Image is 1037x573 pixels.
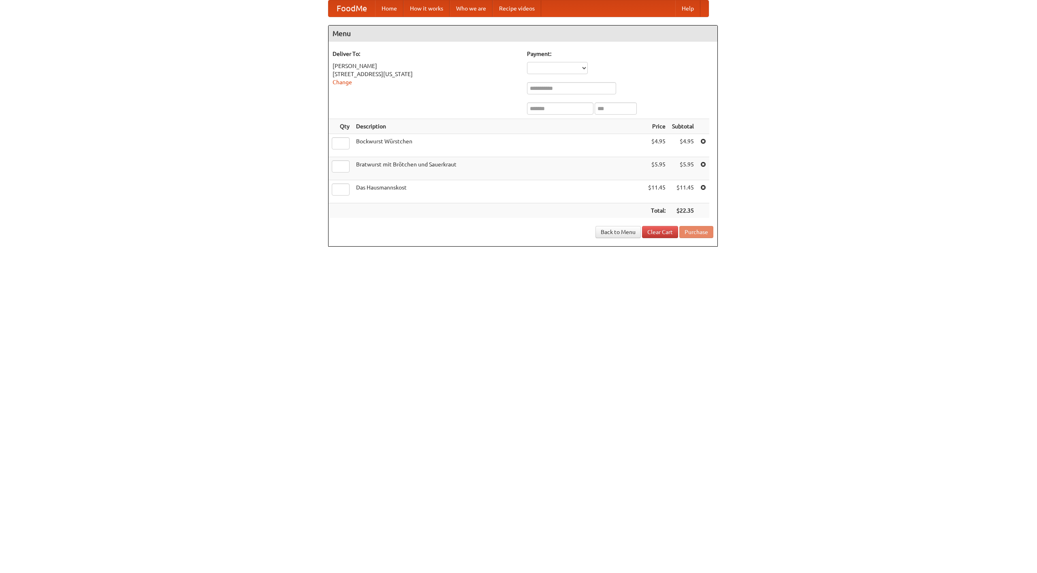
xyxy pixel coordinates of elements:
[595,226,641,238] a: Back to Menu
[675,0,700,17] a: Help
[333,62,519,70] div: [PERSON_NAME]
[669,157,697,180] td: $5.95
[669,180,697,203] td: $11.45
[353,157,645,180] td: Bratwurst mit Brötchen und Sauerkraut
[645,203,669,218] th: Total:
[669,203,697,218] th: $22.35
[329,0,375,17] a: FoodMe
[679,226,713,238] button: Purchase
[669,134,697,157] td: $4.95
[333,70,519,78] div: [STREET_ADDRESS][US_STATE]
[353,119,645,134] th: Description
[493,0,541,17] a: Recipe videos
[645,119,669,134] th: Price
[527,50,713,58] h5: Payment:
[333,79,352,85] a: Change
[329,26,717,42] h4: Menu
[669,119,697,134] th: Subtotal
[642,226,678,238] a: Clear Cart
[329,119,353,134] th: Qty
[403,0,450,17] a: How it works
[353,180,645,203] td: Das Hausmannskost
[450,0,493,17] a: Who we are
[645,180,669,203] td: $11.45
[333,50,519,58] h5: Deliver To:
[645,134,669,157] td: $4.95
[375,0,403,17] a: Home
[645,157,669,180] td: $5.95
[353,134,645,157] td: Bockwurst Würstchen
